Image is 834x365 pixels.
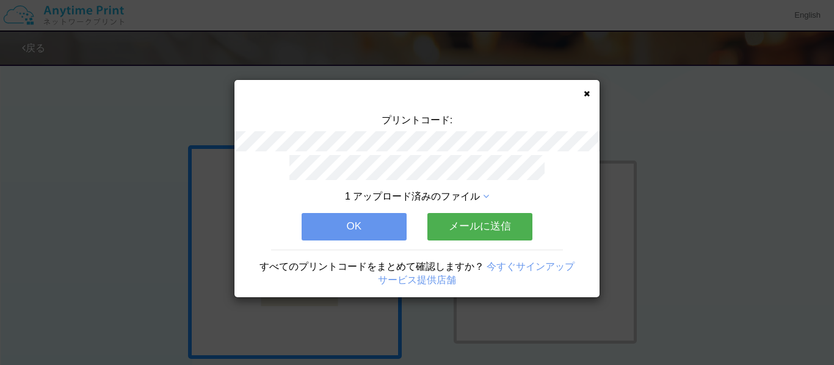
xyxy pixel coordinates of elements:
[302,213,407,240] button: OK
[345,191,480,201] span: 1 アップロード済みのファイル
[427,213,532,240] button: メールに送信
[487,261,575,272] a: 今すぐサインアップ
[259,261,484,272] span: すべてのプリントコードをまとめて確認しますか？
[378,275,456,285] a: サービス提供店舗
[382,115,452,125] span: プリントコード:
